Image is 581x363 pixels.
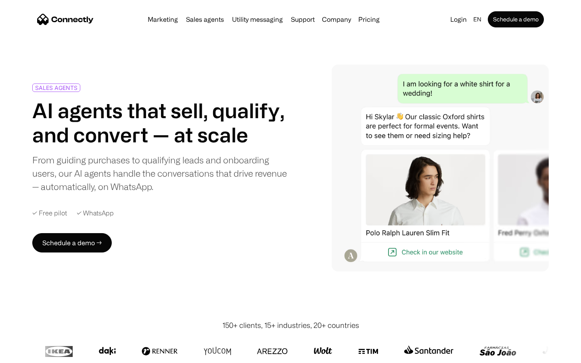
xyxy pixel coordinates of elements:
[35,85,77,91] div: SALES AGENTS
[16,349,48,360] ul: Language list
[322,14,351,25] div: Company
[488,11,544,27] a: Schedule a demo
[222,320,359,331] div: 150+ clients, 15+ industries, 20+ countries
[183,16,227,23] a: Sales agents
[229,16,286,23] a: Utility messaging
[32,153,287,193] div: From guiding purchases to qualifying leads and onboarding users, our AI agents handle the convers...
[32,233,112,252] a: Schedule a demo →
[144,16,181,23] a: Marketing
[32,98,287,147] h1: AI agents that sell, qualify, and convert — at scale
[32,209,67,217] div: ✓ Free pilot
[473,14,481,25] div: en
[447,14,470,25] a: Login
[77,209,114,217] div: ✓ WhatsApp
[8,348,48,360] aside: Language selected: English
[288,16,318,23] a: Support
[355,16,383,23] a: Pricing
